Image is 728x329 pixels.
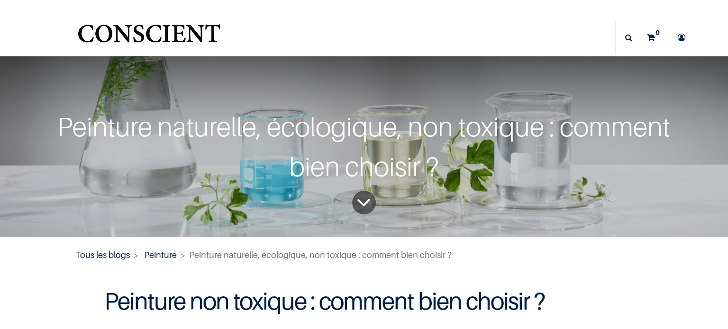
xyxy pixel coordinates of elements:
a: Logo of Conscient [76,19,222,56]
img: Conscient [76,19,222,56]
a: Tous les blogs [75,250,130,260]
sup: 0 [653,28,662,37]
div: Peinture naturelle, écologique, non toxique : comment bien choisir ? [44,107,684,187]
a: Peinture [144,250,177,260]
a: 0 [640,21,667,54]
a: To blog content [352,191,376,214]
span: Peinture naturelle, écologique, non toxique : comment bien choisir ? [189,250,452,260]
h1: Peinture non toxique : comment bien choisir ? [104,288,623,314]
i: To blog content [356,183,371,222]
nav: fil d'Ariane [75,249,652,261]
